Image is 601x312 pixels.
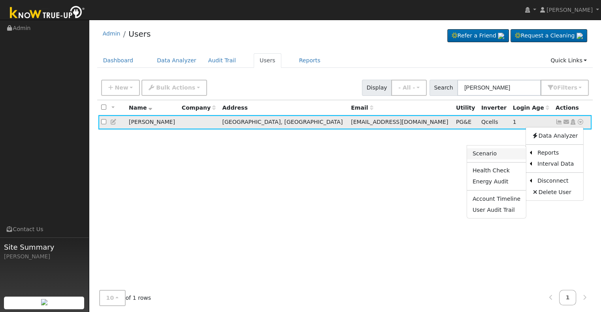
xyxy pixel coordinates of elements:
[103,30,121,37] a: Admin
[577,118,584,126] a: Other actions
[99,290,126,306] button: 10
[101,80,140,96] button: New
[4,252,85,261] div: [PERSON_NAME]
[481,119,498,125] span: Qcells
[219,115,348,130] td: [GEOGRAPHIC_DATA], [GEOGRAPHIC_DATA]
[541,80,589,96] button: 0Filters
[467,176,526,187] a: Energy Audit Report
[569,119,577,125] a: Login As
[293,53,326,68] a: Reports
[456,104,476,112] div: Utility
[182,105,216,111] span: Company name
[126,115,179,130] td: [PERSON_NAME]
[456,119,471,125] span: PG&E
[498,33,504,39] img: retrieve
[129,105,152,111] span: Name
[128,29,151,39] a: Users
[156,84,195,91] span: Bulk Actions
[391,80,427,96] button: - All -
[544,53,593,68] a: Quick Links
[351,105,373,111] span: Email
[99,290,151,306] span: of 1 rows
[526,130,583,141] a: Data Analyzer
[532,148,583,159] a: Reports
[467,148,526,159] a: Scenario Report
[467,165,526,176] a: Health Check Report
[574,84,577,91] span: s
[513,105,549,111] span: Days since last login
[559,290,577,305] a: 1
[222,104,345,112] div: Address
[532,159,583,170] a: Interval Data
[563,118,570,126] a: adam_hunter1990@yahoo.com
[202,53,242,68] a: Audit Trail
[557,84,577,91] span: Filter
[110,119,117,125] a: Edit User
[546,7,593,13] span: [PERSON_NAME]
[447,29,509,43] a: Refer a Friend
[254,53,281,68] a: Users
[526,187,583,198] a: Delete User
[467,193,526,204] a: Account Timeline Report
[362,80,392,96] span: Display
[511,29,587,43] a: Request a Cleaning
[467,204,526,215] a: User Audit Trail
[513,119,516,125] span: 08/10/2025 8:59:43 AM
[577,33,583,39] img: retrieve
[457,80,541,96] input: Search
[430,80,458,96] span: Search
[351,119,448,125] span: [EMAIL_ADDRESS][DOMAIN_NAME]
[556,104,589,112] div: Actions
[481,104,507,112] div: Inverter
[41,299,47,305] img: retrieve
[106,295,114,301] span: 10
[6,4,89,22] img: Know True-Up
[115,84,128,91] span: New
[532,176,583,187] a: Disconnect
[556,119,563,125] a: Show Graph
[141,80,207,96] button: Bulk Actions
[4,242,85,252] span: Site Summary
[151,53,202,68] a: Data Analyzer
[97,53,139,68] a: Dashboard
